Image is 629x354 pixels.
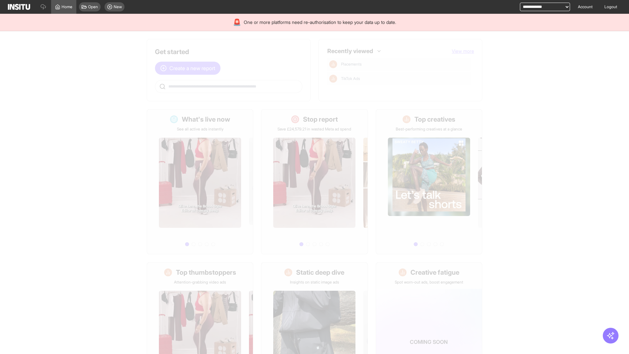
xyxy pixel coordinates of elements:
img: Logo [8,4,30,10]
div: 🚨 [233,18,241,27]
span: Home [62,4,72,10]
span: Open [88,4,98,10]
span: One or more platforms need re-authorisation to keep your data up to date. [244,19,396,26]
span: New [114,4,122,10]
